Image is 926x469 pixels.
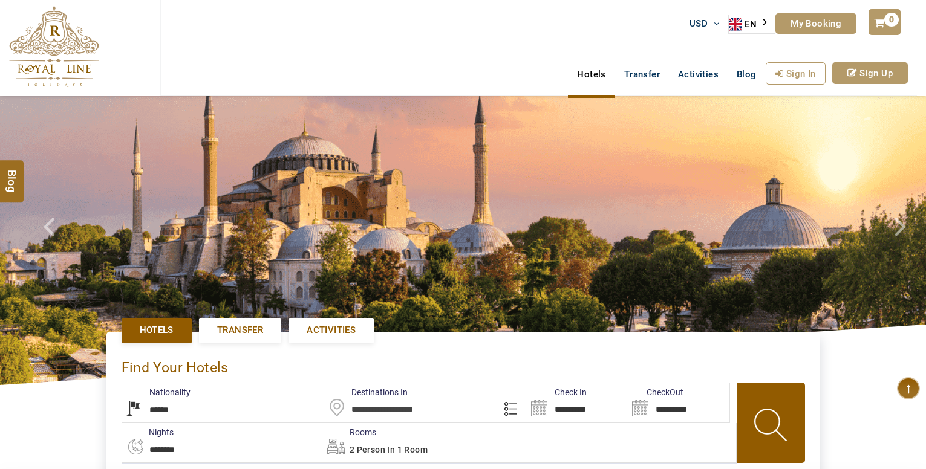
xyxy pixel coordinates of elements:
[322,426,376,438] label: Rooms
[122,426,174,438] label: nights
[199,318,281,343] a: Transfer
[350,445,428,454] span: 2 Person in 1 Room
[307,324,356,337] span: Activities
[728,15,775,34] div: Language
[122,318,192,343] a: Hotels
[527,386,587,398] label: Check In
[775,13,856,34] a: My Booking
[527,383,628,422] input: Search
[737,69,757,80] span: Blog
[324,386,408,398] label: Destinations In
[884,13,899,27] span: 0
[4,169,20,180] span: Blog
[766,62,826,85] a: Sign In
[690,18,708,29] span: USD
[879,96,926,385] a: Check next image
[217,324,263,337] span: Transfer
[728,62,766,86] a: Blog
[729,15,775,33] a: EN
[122,386,191,398] label: Nationality
[628,386,683,398] label: CheckOut
[832,62,908,84] a: Sign Up
[728,15,775,34] aside: Language selected: English
[568,62,615,86] a: Hotels
[289,318,374,343] a: Activities
[628,383,729,422] input: Search
[28,96,74,385] a: Check next prev
[615,62,669,86] a: Transfer
[140,324,174,337] span: Hotels
[669,62,728,86] a: Activities
[122,347,805,383] div: Find Your Hotels
[9,5,99,87] img: The Royal Line Holidays
[869,9,900,35] a: 0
